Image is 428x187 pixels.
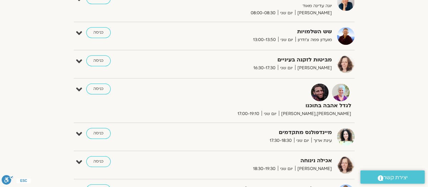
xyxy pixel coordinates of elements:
[295,10,332,17] span: [PERSON_NAME]
[360,170,425,184] a: יצירת קשר
[235,110,262,117] span: 17:00-19:10
[166,128,332,137] strong: מיינדפולנס מתקדמים
[278,165,295,172] span: יום שני
[166,55,332,64] strong: מביטות לזקנה בעיניים
[278,36,295,43] span: יום שני
[278,64,295,72] span: יום שני
[251,165,278,172] span: 18:30-19:30
[86,83,111,94] a: כניסה
[262,110,279,117] span: יום שני
[251,64,278,72] span: 16:30-17:30
[295,64,332,72] span: [PERSON_NAME]
[278,10,295,17] span: יום שני
[251,36,278,43] span: 13:00-13:50
[86,156,111,167] a: כניסה
[166,27,332,36] strong: שש השלמויות
[279,110,351,117] span: [PERSON_NAME],[PERSON_NAME]
[86,55,111,66] a: כניסה
[383,173,408,182] span: יצירת קשר
[248,10,278,17] span: 08:00-08:30
[185,101,351,110] strong: לגדל אהבה בתוכנו
[267,137,294,144] span: 17:30-18:30
[295,36,332,43] span: מועדון פמה צ'ודרון
[166,156,332,165] strong: אכילה נינוחה
[295,165,332,172] span: [PERSON_NAME]
[311,137,332,144] span: עינת ארוך
[294,137,311,144] span: יום שני
[86,128,111,139] a: כניסה
[166,2,332,10] p: יוגה עדינה מאוד
[86,27,111,38] a: כניסה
